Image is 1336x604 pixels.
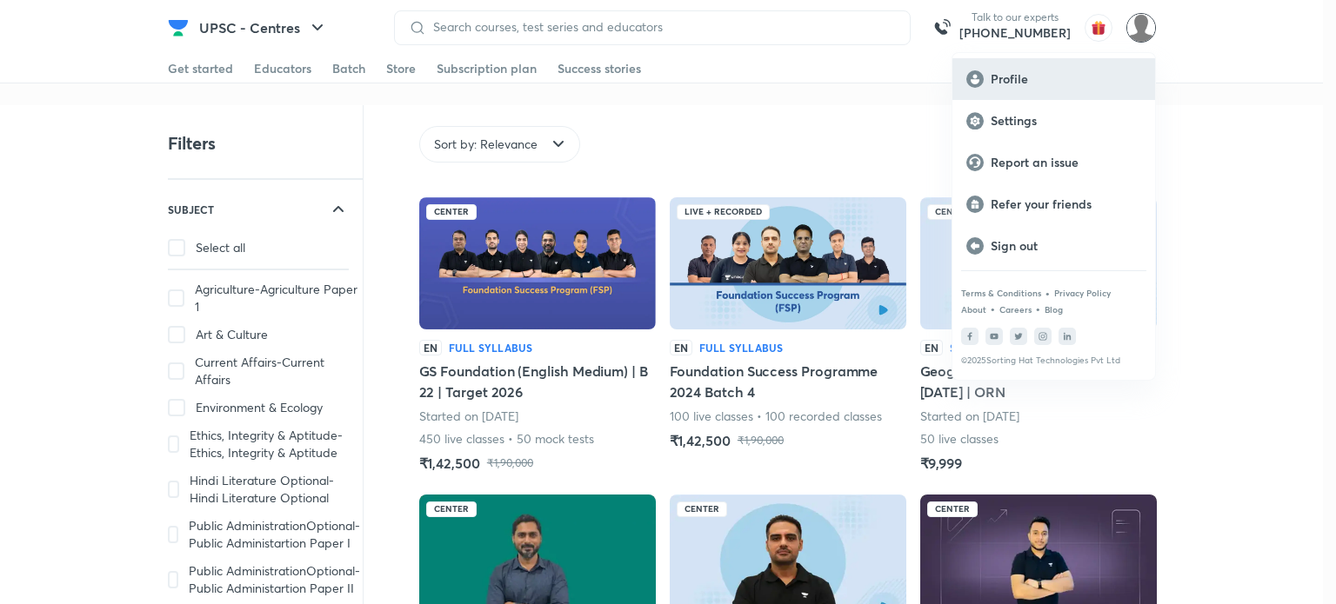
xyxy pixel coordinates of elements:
p: Settings [991,113,1141,129]
div: • [1045,285,1051,301]
p: Report an issue [991,155,1141,170]
a: Privacy Policy [1054,288,1111,298]
a: Careers [999,304,1032,315]
p: Profile [991,71,1141,87]
a: Terms & Conditions [961,288,1041,298]
a: Settings [952,100,1155,142]
a: Refer your friends [952,183,1155,225]
div: • [1035,301,1041,316]
div: • [990,301,996,316]
p: Sign out [991,238,1141,254]
a: About [961,304,986,315]
a: Blog [1045,304,1063,315]
p: Refer your friends [991,196,1141,212]
p: © 2025 Sorting Hat Technologies Pvt Ltd [961,355,1146,366]
a: Profile [952,58,1155,100]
